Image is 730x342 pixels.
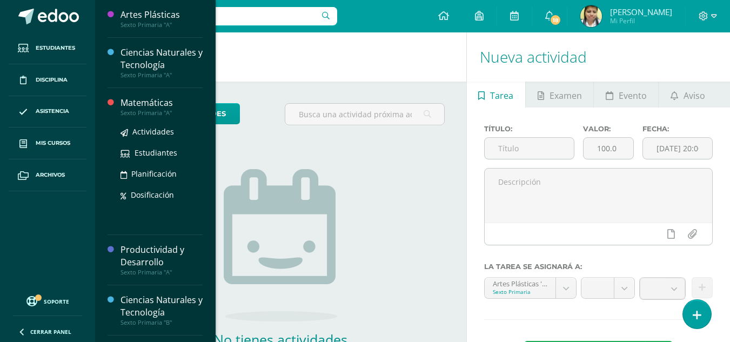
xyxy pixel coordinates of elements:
span: Examen [550,83,582,109]
input: Fecha de entrega [643,138,712,159]
a: Disciplina [9,64,86,96]
div: Ciencias Naturales y Tecnología [120,294,203,319]
a: MatemáticasSexto Primaria "A" [120,97,203,117]
span: Estudiantes [36,44,75,52]
a: Soporte [13,293,82,308]
label: Título: [484,125,574,133]
div: Artes Plásticas 'A' [493,278,548,288]
input: Puntos máximos [584,138,633,159]
a: Artes PlásticasSexto Primaria "A" [120,9,203,29]
span: [PERSON_NAME] [610,6,672,17]
span: Archivos [36,171,65,179]
span: 18 [550,14,561,26]
h1: Actividades [108,32,453,82]
label: La tarea se asignará a: [484,263,713,271]
span: Mi Perfil [610,16,672,25]
div: Sexto Primaria "A" [120,269,203,276]
span: Disciplina [36,76,68,84]
span: Estudiantes [135,147,177,158]
input: Título [485,138,574,159]
div: Sexto Primaria "A" [120,21,203,29]
input: Busca una actividad próxima aquí... [285,104,444,125]
a: Productividad y DesarrolloSexto Primaria "A" [120,244,203,276]
a: Tarea [467,82,525,108]
img: no_activities.png [224,169,337,321]
span: Tarea [490,83,513,109]
span: Cerrar panel [30,328,71,336]
a: Archivos [9,159,86,191]
div: Sexto Primaria [493,288,548,296]
label: Fecha: [642,125,713,133]
span: Evento [619,83,647,109]
a: Evento [594,82,658,108]
div: Sexto Primaria "A" [120,71,203,79]
img: d75bbdd3e266473599c0d040cf594701.png [580,5,602,27]
div: Artes Plásticas [120,9,203,21]
a: Aviso [659,82,716,108]
a: Artes Plásticas 'A'Sexto Primaria [485,278,577,298]
h1: Nueva actividad [480,32,717,82]
span: Actividades [132,126,174,137]
input: Busca un usuario... [102,7,337,25]
span: Dosificación [131,190,174,200]
a: Estudiantes [120,146,203,159]
span: Aviso [684,83,705,109]
a: Ciencias Naturales y TecnologíaSexto Primaria "A" [120,46,203,79]
span: Soporte [44,298,69,305]
div: Productividad y Desarrollo [120,244,203,269]
a: Dosificación [120,189,203,201]
div: Sexto Primaria "B" [120,319,203,326]
a: Actividades [120,125,203,138]
div: Matemáticas [120,97,203,109]
a: Planificación [120,167,203,180]
a: Ciencias Naturales y TecnologíaSexto Primaria "B" [120,294,203,326]
label: Valor: [583,125,634,133]
a: Estudiantes [9,32,86,64]
span: Asistencia [36,107,69,116]
a: Asistencia [9,96,86,128]
a: Mis cursos [9,128,86,159]
span: Mis cursos [36,139,70,147]
div: Ciencias Naturales y Tecnología [120,46,203,71]
div: Sexto Primaria "A" [120,109,203,117]
span: Planificación [131,169,177,179]
a: Examen [526,82,593,108]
